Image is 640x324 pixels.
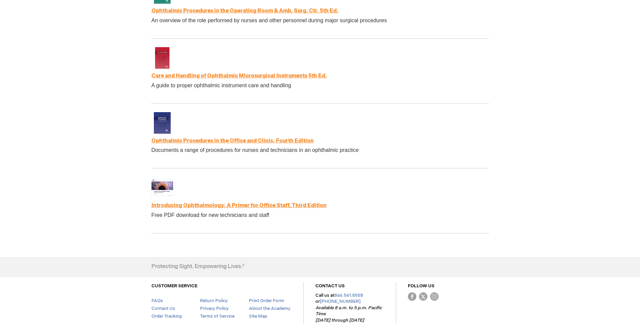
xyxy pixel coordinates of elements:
span: An overview of the role performed by nurses and other personnel during major surgical procedures [151,18,387,23]
a: Print Order Form [249,298,284,303]
img: Facebook [408,292,416,301]
img: Ophthalmic Procedures in the Office and Clinic, Fourth Edition [151,112,173,134]
a: Care and Handling of Ophthalmic Microsurgical Instruments 5th Ed. [151,73,327,79]
span: A guide to proper ophthalmic instrument care and handling [151,83,291,88]
a: Contact Us [151,306,175,311]
img: Care and Handling of Ophthalmic Microsurgical Instruments 5th Ed. [151,47,173,69]
a: CONTACT US [315,283,345,289]
h4: Protecting Sight. Empowering Lives.® [151,264,245,270]
img: instagram [430,292,439,301]
a: Privacy Policy [200,306,229,311]
a: Ophthalmic Procedures in the Office and Clinic, Fourth Edition [151,138,314,144]
img: Introducing Ophthalmology: A Primer for Office Staff, Third Edition (Free Download) [151,177,173,198]
a: Terms of Service [200,314,234,319]
a: About the Academy [249,306,290,311]
a: Introducing Ophthalmology: A Primer for Office Staff, Third Edition [151,202,327,209]
a: Order Tracking [151,314,182,319]
a: Site Map [249,314,267,319]
a: FAQs [151,298,163,303]
a: 866.561.8558 [334,293,363,298]
a: CUSTOMER SERVICE [151,283,197,289]
a: [PHONE_NUMBER] [320,299,361,304]
em: Available 8 a.m. to 5 p.m. Pacific Time [DATE] through [DATE] [315,305,382,323]
a: Return Policy [200,298,228,303]
img: Twitter [419,292,427,301]
a: Ophthalmic Procedures in the Operating Room & Amb. Surg. Ctr. 5th Ed. [151,8,338,14]
p: Call us at or [315,292,384,324]
span: Documents a range of procedures for nurses and technicians in an ophthalmic practice [151,147,359,153]
a: FOLLOW US [408,283,435,289]
span: Free PDF download for new technicians and staff [151,212,269,218]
